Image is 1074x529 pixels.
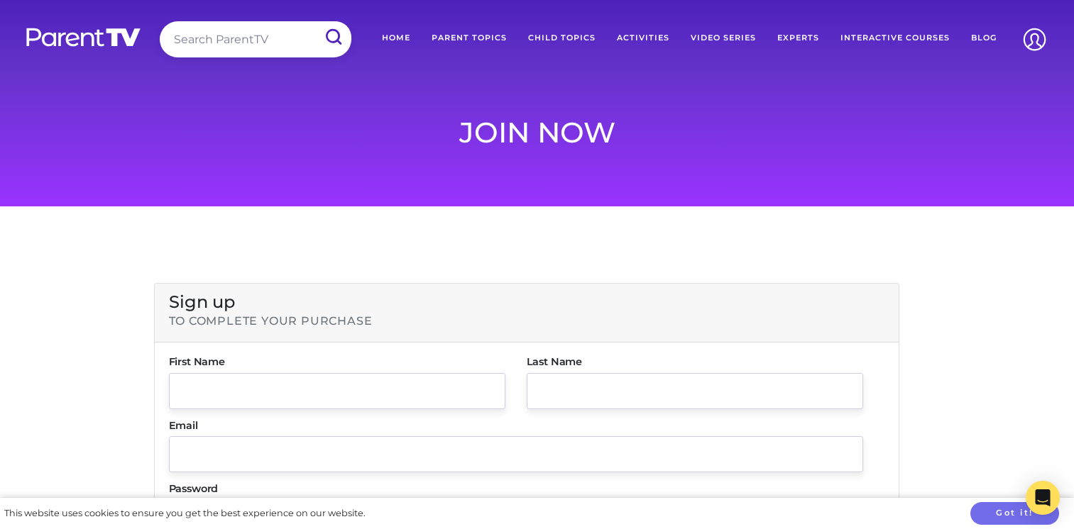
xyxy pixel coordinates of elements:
[970,502,1059,525] button: Got it!
[169,357,505,367] label: First Name
[1026,481,1060,515] div: Open Intercom Messenger
[960,21,1007,55] a: Blog
[169,484,863,494] label: Password
[1017,21,1053,57] img: Account
[169,421,863,430] label: Email
[4,506,366,520] div: This website uses cookies to ensure you get the best experience on our website.
[680,21,767,55] a: Video Series
[143,116,931,150] h1: Join now
[517,21,606,55] a: Child Topics
[25,27,142,48] img: parenttv-logo-white.4c85aaf.svg
[527,357,863,367] label: Last Name
[169,314,884,328] h6: to complete your purchase
[421,21,517,55] a: Parent Topics
[606,21,680,55] a: Activities
[371,21,421,55] a: Home
[830,21,960,55] a: Interactive Courses
[169,292,884,313] h4: Sign up
[160,21,351,57] input: Search ParentTV
[314,21,351,53] input: Submit
[767,21,830,55] a: Experts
